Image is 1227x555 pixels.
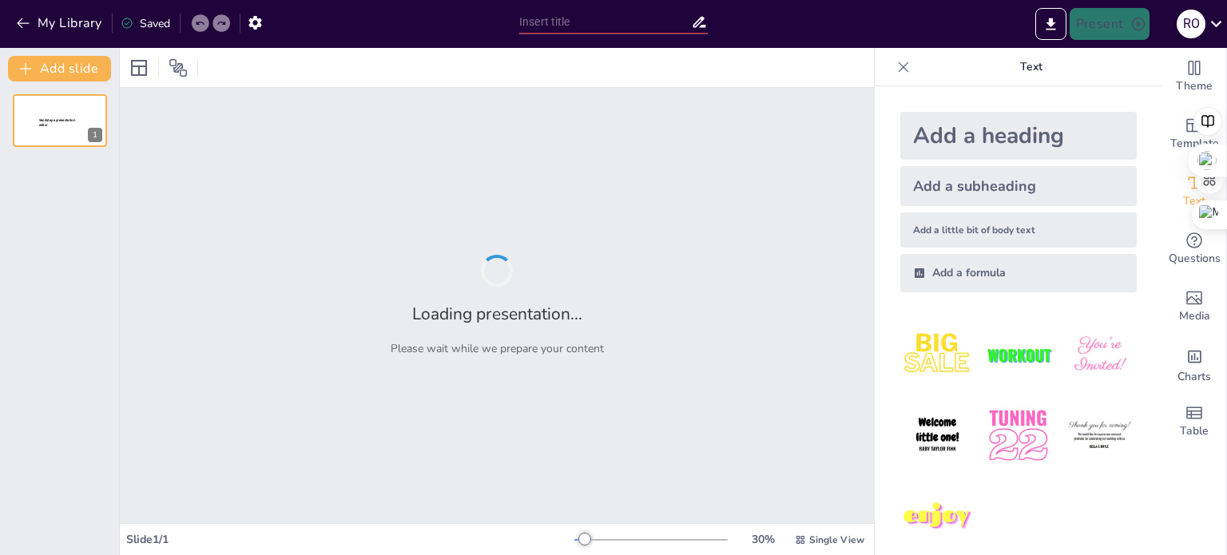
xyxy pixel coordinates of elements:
div: Slide 1 / 1 [126,532,574,547]
span: Text [1183,192,1205,210]
div: Add a heading [900,112,1137,160]
button: Add slide [8,56,111,81]
div: Add a subheading [900,166,1137,206]
span: Charts [1177,368,1211,386]
button: R O [1177,8,1205,40]
h2: Loading presentation... [412,303,582,325]
span: Position [169,58,188,77]
div: Add a formula [900,254,1137,292]
span: Media [1179,307,1210,325]
button: Export to PowerPoint [1035,8,1066,40]
span: Theme [1176,77,1213,95]
span: Template [1170,135,1219,153]
p: Please wait while we prepare your content [391,341,604,356]
img: 6.jpeg [1062,398,1137,473]
input: Insert title [519,10,691,34]
img: 1.jpeg [900,318,975,392]
div: Add ready made slides [1162,105,1226,163]
div: Saved [121,16,170,31]
span: Sendsteps presentation editor [39,118,75,127]
button: My Library [12,10,109,36]
span: Single View [809,533,864,546]
div: Add images, graphics, shapes or video [1162,278,1226,335]
div: R O [1177,10,1205,38]
button: Present [1070,8,1150,40]
img: 5.jpeg [981,398,1055,473]
div: Add text boxes [1162,163,1226,220]
img: 4.jpeg [900,398,975,473]
div: Layout [126,55,152,81]
div: Add a little bit of body text [900,212,1137,248]
div: Add charts and graphs [1162,335,1226,393]
div: 30 % [744,532,782,547]
div: Change the overall theme [1162,48,1226,105]
span: Questions [1169,250,1221,268]
img: 2.jpeg [981,318,1055,392]
div: 1 [13,94,107,147]
div: Add a table [1162,393,1226,450]
div: Get real-time input from your audience [1162,220,1226,278]
img: 3.jpeg [1062,318,1137,392]
img: 7.jpeg [900,480,975,554]
div: 1 [88,128,102,142]
span: Table [1180,422,1209,440]
p: Text [916,48,1146,86]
